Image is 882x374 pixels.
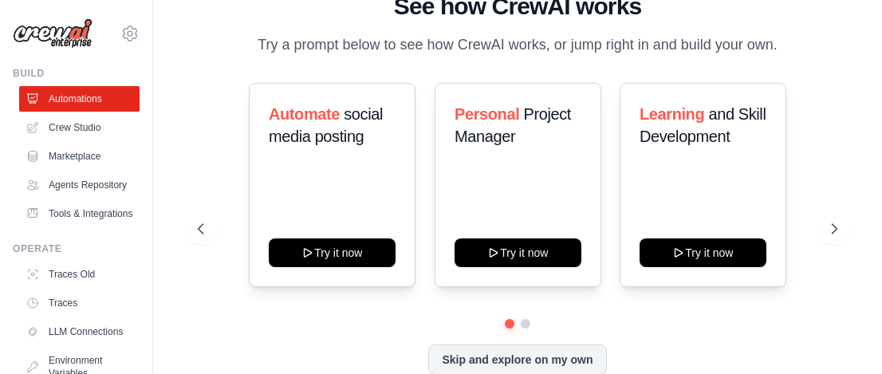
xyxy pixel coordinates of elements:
[269,105,340,123] span: Automate
[269,105,383,145] span: social media posting
[640,238,766,267] button: Try it now
[19,115,140,140] a: Crew Studio
[19,172,140,198] a: Agents Repository
[19,86,140,112] a: Automations
[19,201,140,226] a: Tools & Integrations
[19,262,140,287] a: Traces Old
[13,242,140,255] div: Operate
[455,105,519,123] span: Personal
[19,290,140,316] a: Traces
[250,33,786,57] p: Try a prompt below to see how CrewAI works, or jump right in and build your own.
[13,67,140,80] div: Build
[455,105,571,145] span: Project Manager
[19,319,140,344] a: LLM Connections
[802,297,882,374] iframe: Chat Widget
[640,105,704,123] span: Learning
[640,105,766,145] span: and Skill Development
[19,144,140,169] a: Marketplace
[269,238,396,267] button: Try it now
[455,238,581,267] button: Try it now
[13,18,93,49] img: Logo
